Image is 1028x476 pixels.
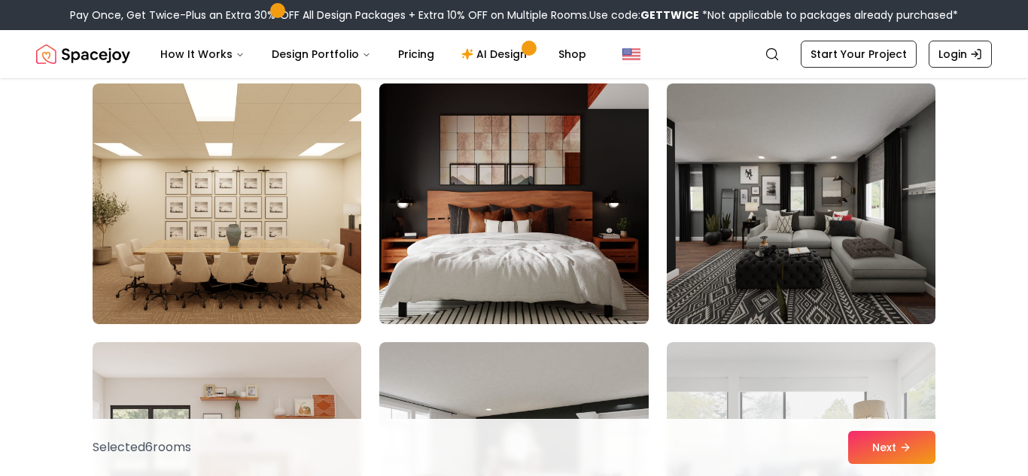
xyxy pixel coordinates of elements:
img: Room room-29 [373,77,655,330]
button: Next [848,431,935,464]
img: United States [622,45,640,63]
button: How It Works [148,39,257,69]
img: Spacejoy Logo [36,39,130,69]
nav: Main [148,39,598,69]
a: Spacejoy [36,39,130,69]
b: GETTWICE [640,8,699,23]
img: Room room-30 [667,83,935,324]
a: Start Your Project [801,41,917,68]
span: Use code: [589,8,699,23]
a: Pricing [386,39,446,69]
span: *Not applicable to packages already purchased* [699,8,958,23]
a: Shop [546,39,598,69]
button: Design Portfolio [260,39,383,69]
p: Selected 6 room s [93,438,191,456]
a: Login [929,41,992,68]
a: AI Design [449,39,543,69]
div: Pay Once, Get Twice-Plus an Extra 30% OFF All Design Packages + Extra 10% OFF on Multiple Rooms. [70,8,958,23]
img: Room room-28 [93,83,361,324]
nav: Global [36,30,992,78]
